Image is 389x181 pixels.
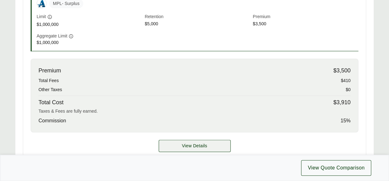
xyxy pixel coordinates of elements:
[301,160,371,176] button: View Quote Comparison
[182,143,207,149] span: View Details
[38,77,59,84] span: Total Fees
[340,117,351,125] span: 15 %
[159,140,231,152] a: Option A details
[145,13,250,21] span: Retention
[37,21,142,28] span: $1,000,000
[159,140,231,152] button: View Details
[38,108,351,115] div: Taxes & Fees are fully earned.
[38,66,61,75] span: Premium
[38,98,64,107] span: Total Cost
[38,86,62,93] span: Other Taxes
[253,13,358,21] span: Premium
[37,39,142,46] span: $1,000,000
[341,77,351,84] span: $410
[333,98,351,107] span: $3,910
[145,21,250,28] span: $5,000
[253,21,358,28] span: $3,500
[38,117,66,125] span: Commission
[37,13,46,20] span: Limit
[345,86,351,93] span: $0
[333,66,351,75] span: $3,500
[37,33,67,39] span: Aggregate Limit
[308,164,365,172] span: View Quote Comparison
